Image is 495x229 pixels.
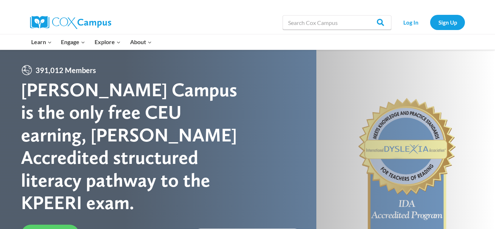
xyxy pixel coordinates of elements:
span: 391,012 Members [33,64,99,76]
div: [PERSON_NAME] Campus is the only free CEU earning, [PERSON_NAME] Accredited structured literacy p... [21,79,247,214]
a: Log In [395,15,427,30]
span: About [130,37,152,47]
nav: Secondary Navigation [395,15,465,30]
nav: Primary Navigation [26,34,156,50]
img: Cox Campus [30,16,111,29]
input: Search Cox Campus [283,15,391,30]
span: Engage [61,37,85,47]
span: Explore [95,37,121,47]
a: Sign Up [430,15,465,30]
span: Learn [31,37,52,47]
